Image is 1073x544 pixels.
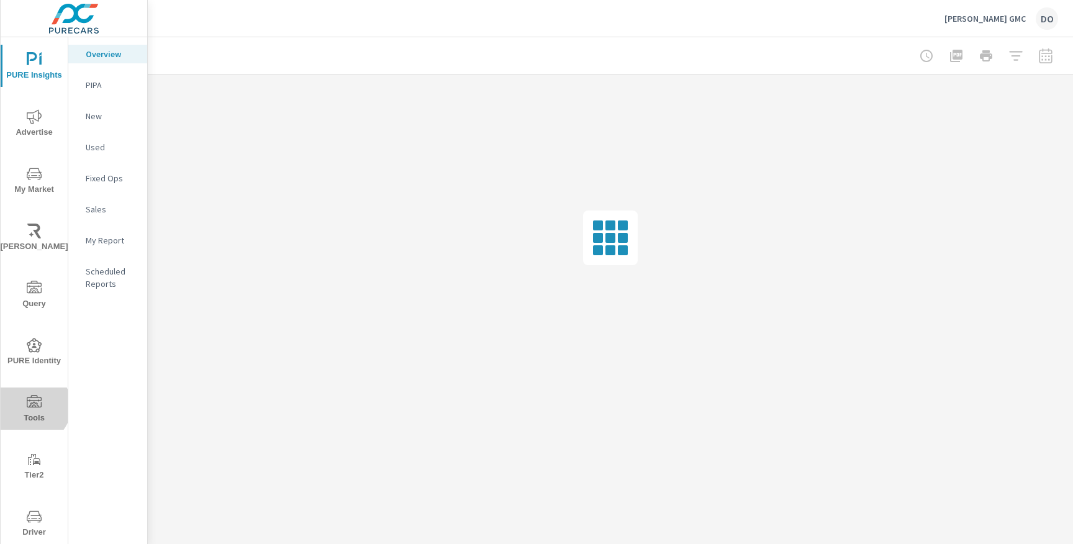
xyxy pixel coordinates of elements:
div: Scheduled Reports [68,262,147,293]
span: PURE Identity [4,338,64,368]
span: Advertise [4,109,64,140]
span: Query [4,281,64,311]
p: Overview [86,48,137,60]
div: PIPA [68,76,147,94]
p: Sales [86,203,137,215]
span: PURE Insights [4,52,64,83]
span: Tier2 [4,452,64,483]
p: My Report [86,234,137,247]
div: My Report [68,231,147,250]
span: [PERSON_NAME] [4,224,64,254]
div: Overview [68,45,147,63]
p: PIPA [86,79,137,91]
p: [PERSON_NAME] GMC [944,13,1026,24]
div: DO [1036,7,1058,30]
span: Tools [4,395,64,425]
span: My Market [4,166,64,197]
p: New [86,110,137,122]
span: Driver [4,509,64,540]
p: Fixed Ops [86,172,137,184]
div: New [68,107,147,125]
div: Sales [68,200,147,219]
div: Used [68,138,147,156]
p: Used [86,141,137,153]
div: Fixed Ops [68,169,147,188]
p: Scheduled Reports [86,265,137,290]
